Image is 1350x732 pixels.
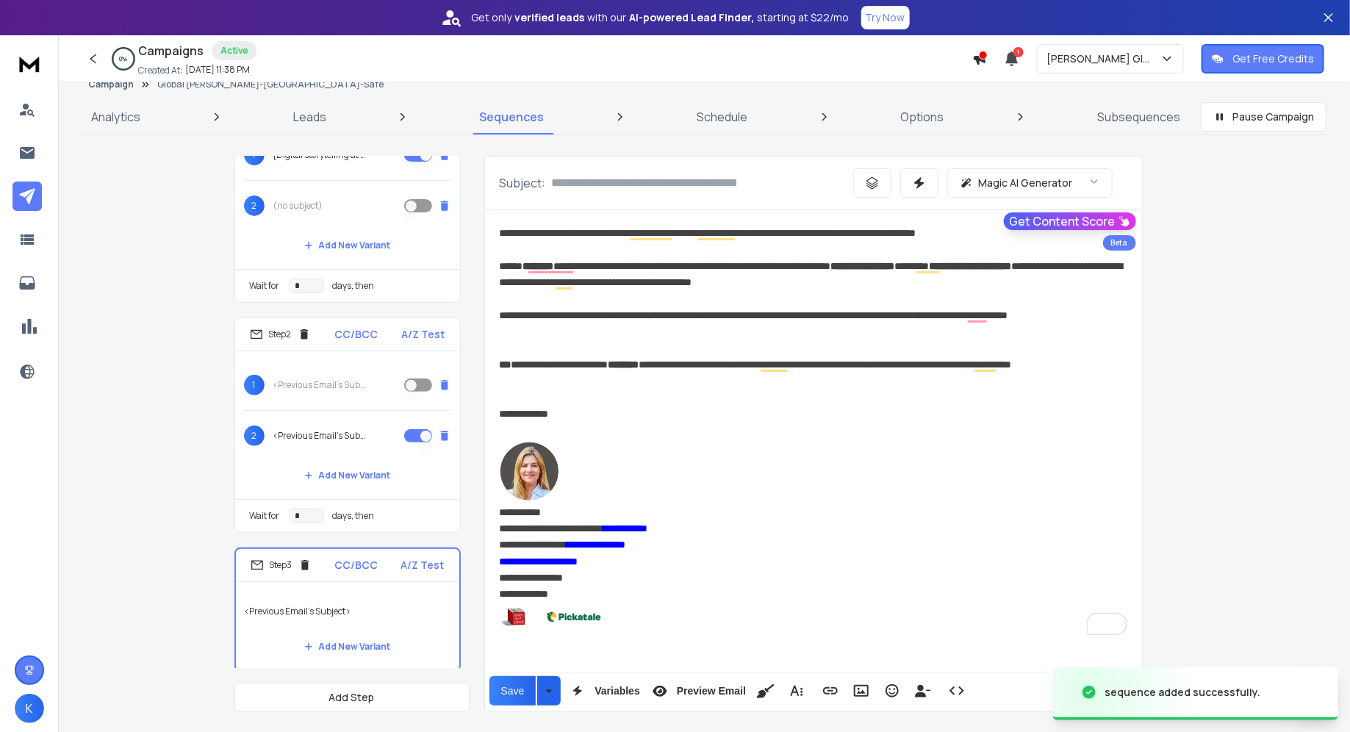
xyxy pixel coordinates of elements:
[479,108,544,126] p: Sequences
[816,676,844,706] button: Insert Link (⌘K)
[273,200,323,212] p: (no subject)
[234,548,461,672] li: Step3CC/BCCA/Z Test<Previous Email's Subject>Add New Variant
[284,99,335,134] a: Leads
[1202,44,1324,73] button: Get Free Credits
[244,426,265,446] span: 2
[273,430,367,442] p: <Previous Email's Subject>
[592,685,643,697] span: Variables
[1103,235,1136,251] div: Beta
[1097,108,1180,126] p: Subsequences
[847,676,875,706] button: Insert Image (⌘P)
[646,676,749,706] button: Preview Email
[234,87,461,303] li: Step1CC/BCCA/Z Test1{Digital storytelling at {{companyName}}| Are you the right contact at {{comp...
[120,54,128,63] p: 0 %
[333,510,375,522] p: days, then
[138,65,182,76] p: Created At:
[485,210,1142,650] div: To enrich screen reader interactions, please activate Accessibility in Grammarly extension settings
[157,79,384,90] p: Global [PERSON_NAME]-[GEOGRAPHIC_DATA]-Safe
[292,461,403,490] button: Add New Variant
[489,676,536,706] button: Save
[630,10,755,25] strong: AI-powered Lead Finder,
[138,42,204,60] h1: Campaigns
[783,676,811,706] button: More Text
[402,327,445,342] p: A/Z Test
[292,632,403,661] button: Add New Variant
[697,108,748,126] p: Schedule
[334,327,378,342] p: CC/BCC
[293,108,326,126] p: Leads
[244,375,265,395] span: 1
[185,64,250,76] p: [DATE] 11:38 PM
[752,676,780,706] button: Clean HTML
[15,50,44,77] img: logo
[251,559,312,572] div: Step 3
[273,379,367,391] p: <Previous Email's Subject>
[947,168,1113,198] button: Magic AI Generator
[674,685,749,697] span: Preview Email
[564,676,643,706] button: Variables
[979,176,1073,190] p: Magic AI Generator
[1013,47,1024,57] span: 1
[470,99,553,134] a: Sequences
[212,41,256,60] div: Active
[15,694,44,723] button: K
[250,510,280,522] p: Wait for
[292,231,403,260] button: Add New Variant
[943,676,971,706] button: Code View
[1004,212,1136,230] button: Get Content Score
[861,6,910,29] button: Try Now
[878,676,906,706] button: Emoticons
[91,108,140,126] p: Analytics
[88,79,134,90] button: Campaign
[515,10,585,25] strong: verified leads
[234,683,470,712] button: Add Step
[244,195,265,216] span: 2
[245,591,450,632] p: <Previous Email's Subject>
[500,174,546,192] p: Subject:
[866,10,905,25] p: Try Now
[909,676,937,706] button: Insert Unsubscribe Link
[689,99,757,134] a: Schedule
[250,328,311,341] div: Step 2
[1201,102,1326,132] button: Pause Campaign
[401,558,445,573] p: A/Z Test
[234,317,461,533] li: Step2CC/BCCA/Z Test1<Previous Email's Subject>2<Previous Email's Subject>Add New VariantWait ford...
[1105,685,1260,700] div: sequence added successfully.
[334,558,378,573] p: CC/BCC
[1046,51,1160,66] p: [PERSON_NAME] Global
[82,99,149,134] a: Analytics
[901,108,944,126] p: Options
[892,99,953,134] a: Options
[250,280,280,292] p: Wait for
[1088,99,1189,134] a: Subsequences
[1232,51,1314,66] p: Get Free Credits
[333,280,375,292] p: days, then
[472,10,850,25] p: Get only with our starting at $22/mo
